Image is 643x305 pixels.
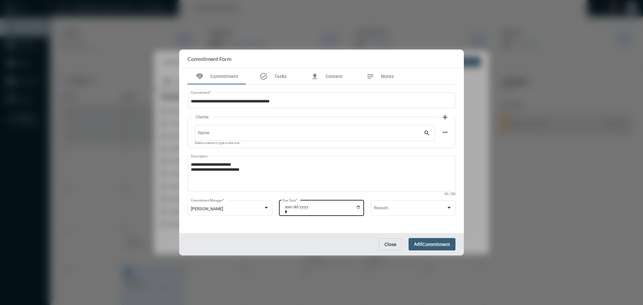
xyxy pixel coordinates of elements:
mat-icon: search [424,130,432,138]
mat-icon: handshake [196,72,204,80]
label: Clients: [192,115,213,120]
span: Commitment [210,74,238,79]
mat-icon: task_alt [260,72,268,80]
button: AddCommitment [409,238,455,250]
span: Notes [381,74,394,79]
mat-icon: notes [366,72,374,80]
h2: Commitment Form [188,56,231,62]
span: Content [326,74,343,79]
button: Close [379,238,402,250]
mat-hint: 54 / 200 [444,193,455,196]
span: Add [414,241,450,247]
mat-hint: Select a name or type a new one [195,141,239,145]
mat-icon: add [441,113,449,121]
span: Commitment [422,242,450,247]
span: [PERSON_NAME] [191,206,223,211]
mat-icon: file_upload [311,72,319,80]
span: Tasks [274,74,287,79]
mat-icon: remove [441,128,449,136]
span: Close [384,242,397,247]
